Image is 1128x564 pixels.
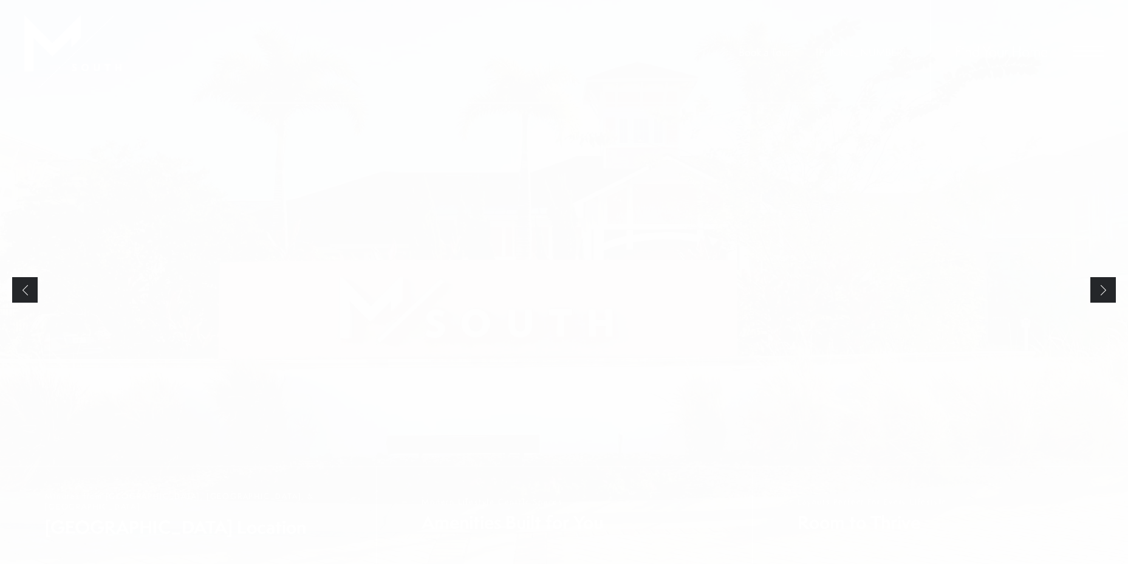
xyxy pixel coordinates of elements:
span: [GEOGRAPHIC_DATA] Location [45,515,364,540]
span: Modern Lifestyle Centric Spaces [422,497,603,507]
img: MSouth [24,15,121,88]
a: Book a Tour [739,45,790,59]
a: Call Us at 813-570-8014 [816,45,906,59]
span: [PHONE_NUMBER] [816,45,906,59]
span: Layouts Perfect For Every Lifestyle [798,497,947,507]
span: Minutes from [GEOGRAPHIC_DATA], [GEOGRAPHIC_DATA], & [GEOGRAPHIC_DATA] [45,491,364,512]
a: Find Your Home [955,41,1048,61]
a: Modern Lifestyle Centric Spaces [376,467,752,564]
a: Next [1090,277,1116,303]
a: Previous [12,277,38,303]
span: Amenities Built for You [422,510,603,535]
button: Open Menu [1073,46,1104,57]
span: Room to Thrive [798,510,947,535]
a: Layouts Perfect For Every Lifestyle [752,467,1128,564]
